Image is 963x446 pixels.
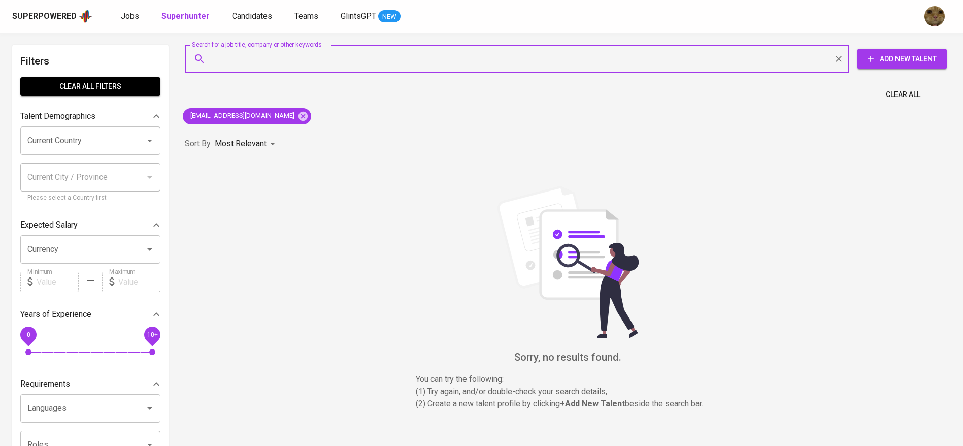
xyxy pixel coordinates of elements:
img: ec6c0910-f960-4a00-a8f8-c5744e41279e.jpg [924,6,945,26]
p: (1) Try again, and/or double-check your search details, [416,386,720,398]
a: Teams [294,10,320,23]
div: Years of Experience [20,304,160,325]
a: Superhunter [161,10,212,23]
a: Jobs [121,10,141,23]
div: [EMAIL_ADDRESS][DOMAIN_NAME] [183,108,311,124]
p: Years of Experience [20,308,91,321]
span: Clear All [886,88,920,101]
div: Talent Demographics [20,106,160,126]
a: Superpoweredapp logo [12,9,92,24]
p: (2) Create a new talent profile by clicking beside the search bar. [416,398,720,410]
span: Add New Talent [866,53,939,66]
b: + Add New Talent [560,399,625,408]
span: Candidates [232,11,272,21]
input: Value [118,272,160,292]
h6: Sorry, no results found. [185,349,951,365]
button: Clear All [882,85,924,104]
span: 0 [26,331,30,338]
div: Requirements [20,374,160,394]
button: Open [143,134,157,148]
p: Expected Salary [20,219,78,231]
div: Superpowered [12,11,77,22]
span: 10+ [147,331,157,338]
button: Open [143,401,157,416]
a: GlintsGPT NEW [341,10,401,23]
button: Clear All filters [20,77,160,96]
p: Most Relevant [215,138,267,150]
h6: Filters [20,53,160,69]
span: Teams [294,11,318,21]
p: Sort By [185,138,211,150]
p: Talent Demographics [20,110,95,122]
p: Please select a Country first [27,193,153,203]
button: Add New Talent [857,49,947,69]
a: Candidates [232,10,274,23]
img: app logo [79,9,92,24]
p: You can try the following : [416,373,720,386]
input: Value [37,272,79,292]
div: Expected Salary [20,215,160,235]
div: Most Relevant [215,135,279,153]
span: Jobs [121,11,139,21]
button: Clear [832,52,846,66]
button: Open [143,242,157,257]
b: Superhunter [161,11,210,21]
span: NEW [378,12,401,22]
p: Requirements [20,378,70,390]
img: file_searching.svg [492,186,644,338]
span: [EMAIL_ADDRESS][DOMAIN_NAME] [183,111,301,121]
span: Clear All filters [28,80,152,93]
span: GlintsGPT [341,11,376,21]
